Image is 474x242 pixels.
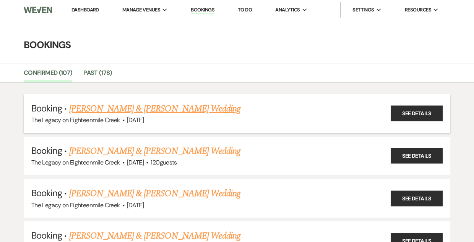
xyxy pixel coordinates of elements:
[31,145,62,156] span: Booking
[24,68,72,82] a: Confirmed (107)
[31,229,62,241] span: Booking
[391,190,443,206] a: See Details
[31,187,62,199] span: Booking
[238,6,252,13] a: To Do
[31,116,120,124] span: The Legacy on Eighteenmile Creek
[69,187,240,200] a: [PERSON_NAME] & [PERSON_NAME] Wedding
[31,102,62,114] span: Booking
[391,106,443,121] a: See Details
[31,158,120,166] span: The Legacy on Eighteenmile Creek
[127,158,144,166] span: [DATE]
[275,6,300,14] span: Analytics
[127,116,144,124] span: [DATE]
[69,144,240,158] a: [PERSON_NAME] & [PERSON_NAME] Wedding
[151,158,177,166] span: 120 guests
[24,2,52,18] img: Weven Logo
[405,6,431,14] span: Resources
[122,6,160,14] span: Manage Venues
[352,6,374,14] span: Settings
[71,6,99,13] a: Dashboard
[69,102,240,116] a: [PERSON_NAME] & [PERSON_NAME] Wedding
[191,6,214,14] a: Bookings
[31,201,120,209] span: The Legacy on Eighteenmile Creek
[391,148,443,164] a: See Details
[83,68,112,82] a: Past (178)
[127,201,144,209] span: [DATE]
